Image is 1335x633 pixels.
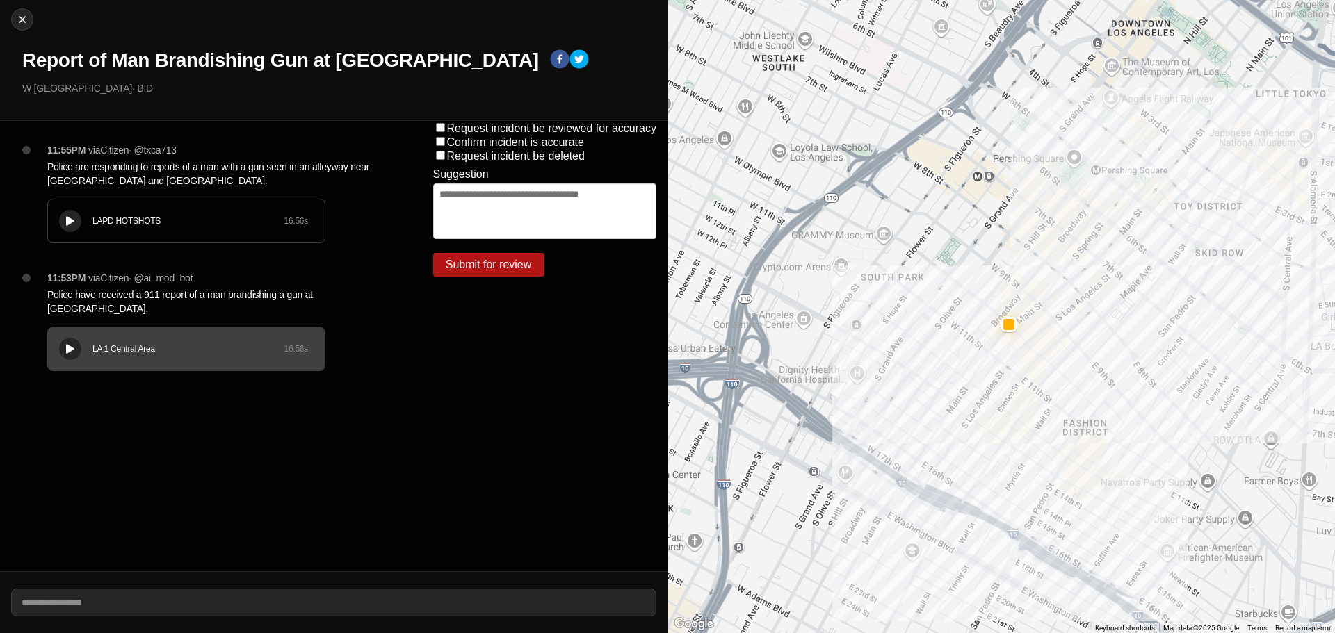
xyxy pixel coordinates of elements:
[1247,624,1267,632] a: Terms (opens in new tab)
[92,215,284,227] div: LAPD HOTSHOTS
[433,253,544,277] button: Submit for review
[11,8,33,31] button: cancel
[47,288,378,315] p: Police have received a 911 report of a man brandishing a gun at [GEOGRAPHIC_DATA].
[284,215,308,227] div: 16.56 s
[47,160,378,188] p: Police are responding to reports of a man with a gun seen in an alleyway near [GEOGRAPHIC_DATA] a...
[88,143,177,157] p: via Citizen · @ txca713
[92,343,284,354] div: LA 1 Central Area
[47,143,86,157] p: 11:55PM
[22,48,539,73] h1: Report of Man Brandishing Gun at [GEOGRAPHIC_DATA]
[1275,624,1331,632] a: Report a map error
[88,271,193,285] p: via Citizen · @ ai_mod_bot
[550,49,569,72] button: facebook
[47,271,86,285] p: 11:53PM
[569,49,589,72] button: twitter
[22,81,656,95] p: W [GEOGRAPHIC_DATA] · BID
[671,615,717,633] img: Google
[1095,623,1155,633] button: Keyboard shortcuts
[447,136,584,148] label: Confirm incident is accurate
[284,343,308,354] div: 16.56 s
[447,150,585,162] label: Request incident be deleted
[1163,624,1239,632] span: Map data ©2025 Google
[433,168,489,181] label: Suggestion
[671,615,717,633] a: Open this area in Google Maps (opens a new window)
[15,13,29,26] img: cancel
[447,122,657,134] label: Request incident be reviewed for accuracy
